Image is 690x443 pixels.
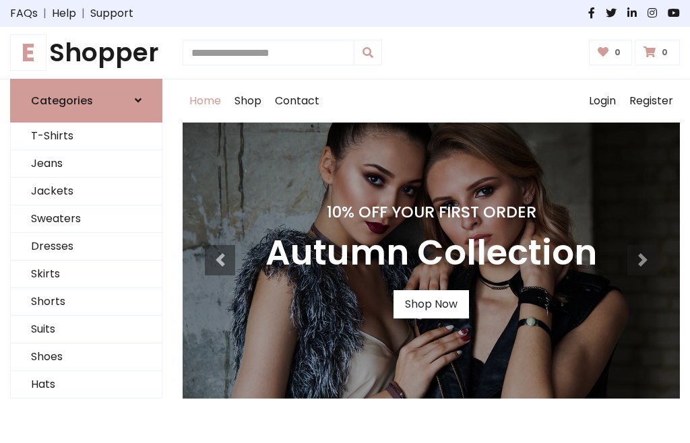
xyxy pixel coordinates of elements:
span: 0 [611,46,624,59]
a: Login [582,79,623,123]
a: Support [90,5,133,22]
span: | [76,5,90,22]
a: Contact [268,79,326,123]
a: EShopper [10,38,162,68]
span: 0 [658,46,671,59]
a: Register [623,79,680,123]
a: Help [52,5,76,22]
a: 0 [589,40,633,65]
a: Shorts [11,288,162,316]
a: Home [183,79,228,123]
h6: Categories [31,94,93,107]
a: Jeans [11,150,162,178]
a: T-Shirts [11,123,162,150]
a: Shoes [11,343,162,371]
a: Sweaters [11,205,162,233]
a: FAQs [10,5,38,22]
span: | [38,5,52,22]
a: Shop Now [394,290,469,318]
h4: 10% Off Your First Order [265,203,597,221]
a: Jackets [11,178,162,205]
a: 0 [635,40,680,65]
a: Skirts [11,261,162,288]
a: Hats [11,371,162,399]
a: Categories [10,79,162,123]
h1: Shopper [10,38,162,68]
a: Shop [228,79,268,123]
h3: Autumn Collection [265,232,597,274]
a: Suits [11,316,162,343]
a: Dresses [11,233,162,261]
span: E [10,34,46,71]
